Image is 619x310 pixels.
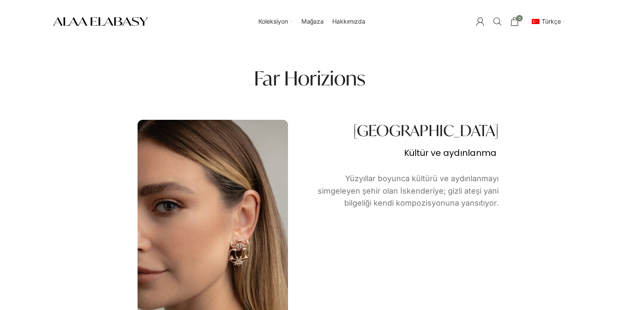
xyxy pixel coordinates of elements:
div: Ana yönlendirici [152,13,472,30]
a: 0 [506,13,523,30]
span: Hakkımızda [332,18,365,26]
a: Mağaza [301,13,324,30]
div: İkincil navigasyon [525,13,570,30]
span: Koleksiyon [258,18,288,26]
a: tr_TRTürkçe [530,13,566,30]
h4: far horizions [254,64,365,92]
img: Türkçe [532,19,539,24]
a: Hakkımızda [332,13,365,30]
a: Koleksiyon [258,13,293,30]
span: Mağaza [301,18,324,26]
span: Türkçe [542,18,561,25]
p: Yüzyıllar boyunca kültürü ve aydınlanmayı simgeleyen şehir olan İskenderiye; gizli ateşi yani bil... [314,173,499,210]
span: Kültür ve aydınlanma [404,147,496,159]
span: 0 [516,15,523,21]
a: Image link [138,223,288,230]
a: Arama [489,13,506,30]
a: Site logo [53,17,148,24]
h3: [GEOGRAPHIC_DATA] [353,120,499,141]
